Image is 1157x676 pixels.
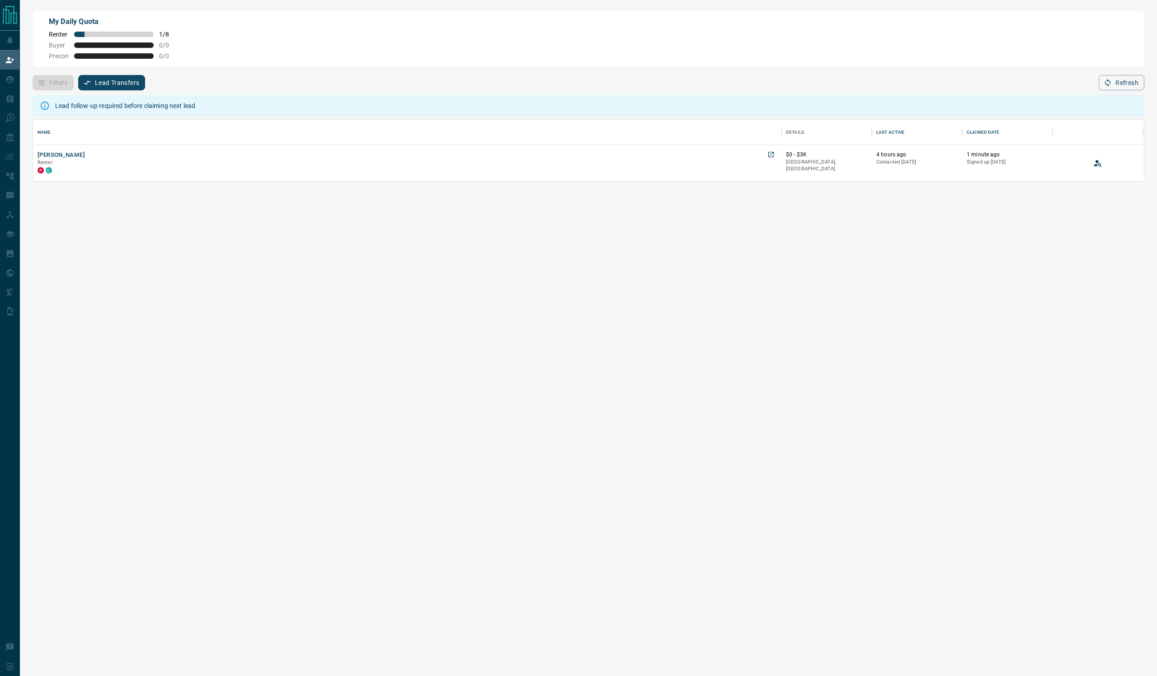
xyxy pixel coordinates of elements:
[786,159,867,173] p: [GEOGRAPHIC_DATA], [GEOGRAPHIC_DATA]
[786,120,804,145] div: Details
[1099,75,1144,90] button: Refresh
[159,31,179,38] span: 1 / 8
[962,120,1053,145] div: Claimed Date
[1091,156,1105,170] button: View Lead
[38,160,53,165] span: Renter
[49,52,69,60] span: Precon
[159,42,179,49] span: 0 / 0
[49,16,179,27] p: My Daily Quota
[872,120,962,145] div: Last Active
[786,151,867,159] p: $0 - $3K
[967,151,1048,159] p: 1 minute ago
[55,98,195,114] div: Lead follow-up required before claiming next lead
[33,120,781,145] div: Name
[967,159,1048,166] p: Signed up [DATE]
[876,159,958,166] p: Contacted [DATE]
[876,120,904,145] div: Last Active
[876,151,958,159] p: 4 hours ago
[781,120,872,145] div: Details
[967,120,1000,145] div: Claimed Date
[765,149,777,160] a: Open in New Tab
[1093,159,1102,168] svg: View Lead
[49,42,69,49] span: Buyer
[38,120,51,145] div: Name
[38,151,85,160] button: [PERSON_NAME]
[78,75,146,90] button: Lead Transfers
[38,167,44,174] div: property.ca
[159,52,179,60] span: 0 / 0
[49,31,69,38] span: Renter
[46,167,52,174] div: condos.ca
